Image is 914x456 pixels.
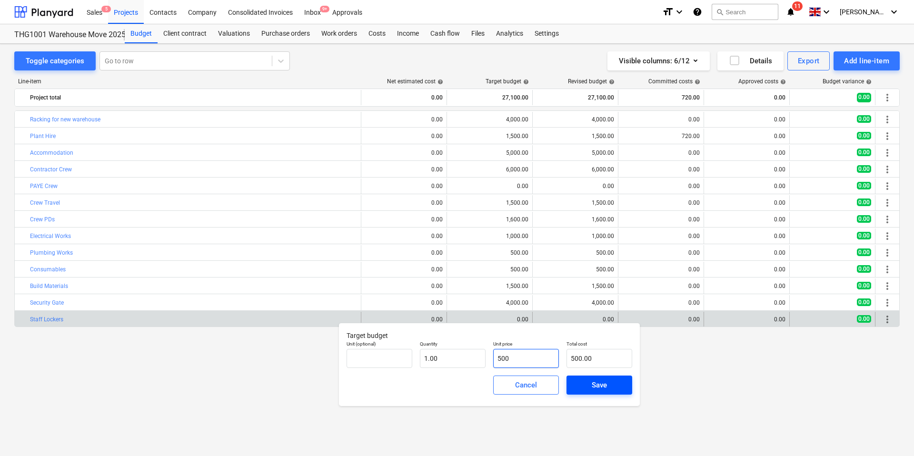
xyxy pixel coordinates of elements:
[158,24,212,43] div: Client contract
[798,55,820,67] div: Export
[622,199,700,206] div: 0.00
[622,183,700,189] div: 0.00
[857,182,871,189] span: 0.00
[320,6,329,12] span: 9+
[708,249,785,256] div: 0.00
[431,299,443,306] div: 0.00
[420,341,486,349] p: Quantity
[708,283,785,289] div: 0.00
[521,79,529,85] span: help
[603,183,614,189] div: 0.00
[882,280,893,292] span: More actions
[30,116,100,123] a: Racking for new warehouse
[607,79,615,85] span: help
[882,230,893,242] span: More actions
[431,233,443,239] div: 0.00
[888,6,900,18] i: keyboard_arrow_down
[431,133,443,139] div: 0.00
[821,6,832,18] i: keyboard_arrow_down
[857,248,871,256] span: 0.00
[857,165,871,173] span: 0.00
[363,24,391,43] a: Costs
[882,197,893,208] span: More actions
[708,183,785,189] div: 0.00
[490,24,529,43] a: Analytics
[787,51,830,70] button: Export
[431,183,443,189] div: 0.00
[316,24,363,43] a: Work orders
[864,79,872,85] span: help
[30,249,73,256] a: Plumbing Works
[30,233,71,239] a: Electrical Works
[506,216,528,223] div: 1,600.00
[493,341,559,349] p: Unit price
[212,24,256,43] a: Valuations
[431,149,443,156] div: 0.00
[622,283,700,289] div: 0.00
[493,376,559,395] button: Cancel
[365,90,443,105] div: 0.00
[792,1,803,11] span: 11
[431,199,443,206] div: 0.00
[125,24,158,43] div: Budget
[592,299,614,306] div: 4,000.00
[30,183,58,189] a: PAYE Crew
[451,90,528,105] div: 27,100.00
[708,133,785,139] div: 0.00
[840,8,887,16] span: [PERSON_NAME]
[466,24,490,43] a: Files
[592,149,614,156] div: 5,000.00
[882,180,893,192] span: More actions
[834,51,900,70] button: Add line-item
[30,216,55,223] a: Crew PDs
[717,51,784,70] button: Details
[566,341,632,349] p: Total cost
[506,133,528,139] div: 1,500.00
[882,92,893,103] span: More actions
[431,116,443,123] div: 0.00
[506,116,528,123] div: 4,000.00
[431,216,443,223] div: 0.00
[391,24,425,43] a: Income
[451,316,528,323] div: 0.00
[674,6,685,18] i: keyboard_arrow_down
[729,55,772,67] div: Details
[712,4,778,20] button: Search
[622,216,700,223] div: 0.00
[506,233,528,239] div: 1,000.00
[622,149,700,156] div: 0.00
[30,149,73,156] a: Accommodation
[882,164,893,175] span: More actions
[882,147,893,159] span: More actions
[30,299,64,306] a: Security Gate
[857,232,871,239] span: 0.00
[708,90,785,105] div: 0.00
[648,78,700,85] div: Committed costs
[30,133,56,139] a: Plant Hire
[101,6,111,12] span: 5
[708,166,785,173] div: 0.00
[857,265,871,273] span: 0.00
[26,55,84,67] div: Toggle categories
[256,24,316,43] a: Purchase orders
[568,78,615,85] div: Revised budget
[506,199,528,206] div: 1,500.00
[716,8,724,16] span: search
[857,298,871,306] span: 0.00
[693,6,702,18] i: Knowledge base
[708,199,785,206] div: 0.00
[882,297,893,308] span: More actions
[708,316,785,323] div: 0.00
[622,166,700,173] div: 0.00
[857,282,871,289] span: 0.00
[693,79,700,85] span: help
[14,51,96,70] button: Toggle categories
[529,24,565,43] div: Settings
[882,114,893,125] span: More actions
[708,299,785,306] div: 0.00
[566,376,632,395] button: Save
[882,264,893,275] span: More actions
